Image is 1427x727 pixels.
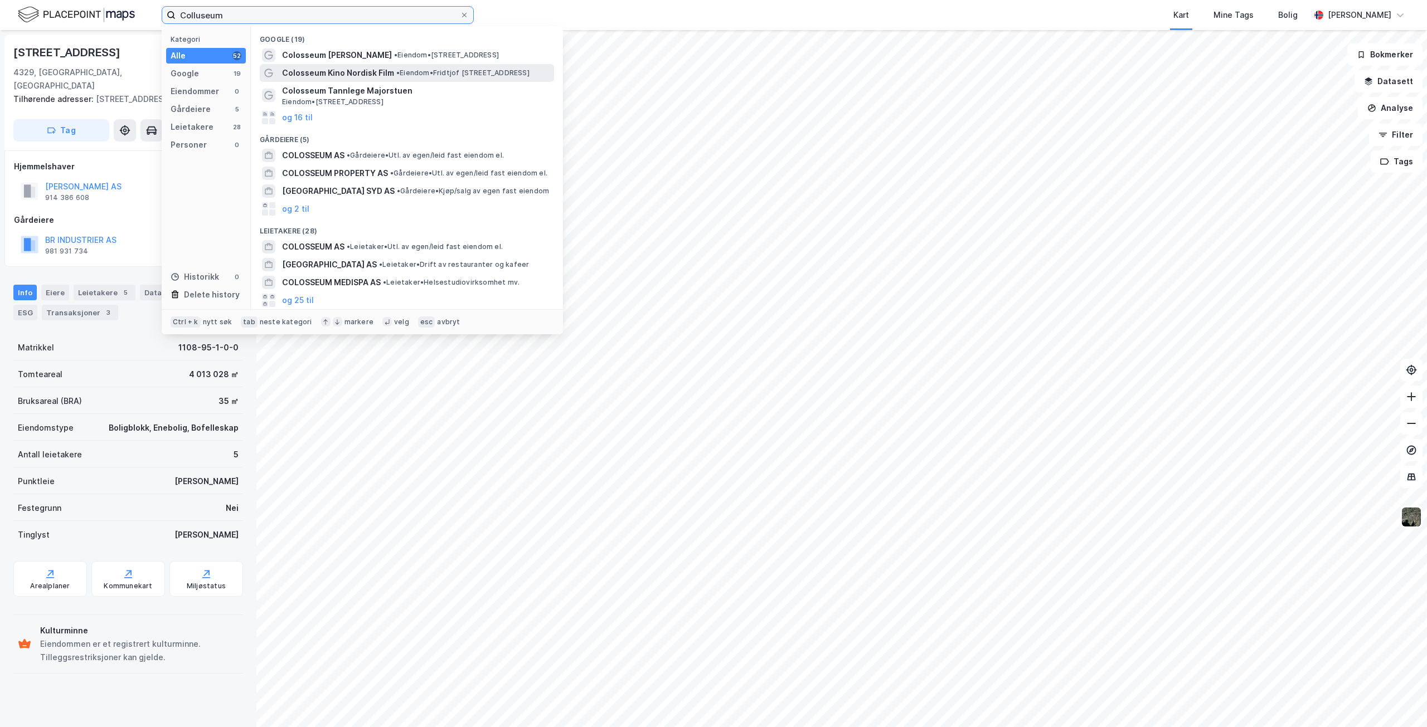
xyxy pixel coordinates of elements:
[14,160,242,173] div: Hjemmelshaver
[40,624,239,637] div: Kulturminne
[1347,43,1423,66] button: Bokmerker
[396,69,530,77] span: Eiendom • Fridtjof [STREET_ADDRESS]
[120,287,131,298] div: 5
[396,69,400,77] span: •
[45,247,88,256] div: 981 931 734
[394,51,397,59] span: •
[347,242,503,251] span: Leietaker • Utl. av egen/leid fast eiendom el.
[40,637,239,664] div: Eiendommen er et registrert kulturminne. Tilleggsrestriksjoner kan gjelde.
[260,318,312,326] div: neste kategori
[13,94,96,104] span: Tilhørende adresser:
[226,501,239,515] div: Nei
[171,103,211,116] div: Gårdeiere
[189,368,239,381] div: 4 013 028 ㎡
[383,278,520,287] span: Leietaker • Helsestudiovirksomhet mv.
[13,43,123,61] div: [STREET_ADDRESS]
[232,87,241,96] div: 0
[390,169,547,178] span: Gårdeiere • Utl. av egen/leid fast eiendom el.
[397,187,549,196] span: Gårdeiere • Kjøp/salg av egen fast eiendom
[232,51,241,60] div: 52
[18,341,54,354] div: Matrikkel
[1371,674,1427,727] iframe: Chat Widget
[1278,8,1298,22] div: Bolig
[13,285,37,300] div: Info
[13,305,37,320] div: ESG
[379,260,529,269] span: Leietaker • Drift av restauranter og kafeer
[13,119,109,142] button: Tag
[14,213,242,227] div: Gårdeiere
[282,294,314,307] button: og 25 til
[1355,70,1423,92] button: Datasett
[1328,8,1391,22] div: [PERSON_NAME]
[42,305,118,320] div: Transaksjoner
[103,307,114,318] div: 3
[1371,674,1427,727] div: Kontrollprogram for chat
[176,7,460,23] input: Søk på adresse, matrikkel, gårdeiere, leietakere eller personer
[171,120,213,134] div: Leietakere
[383,278,386,286] span: •
[203,318,232,326] div: nytt søk
[18,528,50,541] div: Tinglyst
[171,270,219,284] div: Historikk
[18,5,135,25] img: logo.f888ab2527a4732fd821a326f86c7f29.svg
[232,123,241,131] div: 28
[282,149,344,162] span: COLOSSEUM AS
[251,218,563,238] div: Leietakere (28)
[219,394,239,408] div: 35 ㎡
[18,394,82,408] div: Bruksareal (BRA)
[171,85,219,98] div: Eiendommer
[347,151,350,159] span: •
[41,285,69,300] div: Eiere
[18,368,62,381] div: Tomteareal
[184,288,240,301] div: Delete history
[18,501,61,515] div: Festegrunn
[232,140,241,149] div: 0
[18,448,82,461] div: Antall leietakere
[282,240,344,253] span: COLOSSEUM AS
[347,242,350,251] span: •
[282,184,395,198] span: [GEOGRAPHIC_DATA] SYD AS
[232,105,241,114] div: 5
[1371,150,1423,173] button: Tags
[45,193,89,202] div: 914 386 608
[241,316,258,328] div: tab
[251,26,563,46] div: Google (19)
[18,475,55,488] div: Punktleie
[344,318,373,326] div: markere
[109,421,239,435] div: Boligblokk, Enebolig, Bofelleskap
[13,92,234,106] div: [STREET_ADDRESS]
[282,111,313,124] button: og 16 til
[282,258,377,271] span: [GEOGRAPHIC_DATA] AS
[282,276,381,289] span: COLOSSEUM MEDISPA AS
[232,272,241,281] div: 0
[347,151,504,160] span: Gårdeiere • Utl. av egen/leid fast eiendom el.
[1401,506,1422,528] img: 9k=
[397,187,400,195] span: •
[251,126,563,147] div: Gårdeiere (5)
[171,49,186,62] div: Alle
[174,528,239,541] div: [PERSON_NAME]
[1214,8,1254,22] div: Mine Tags
[171,316,201,328] div: Ctrl + k
[394,318,409,326] div: velg
[18,421,74,435] div: Eiendomstype
[394,51,499,60] span: Eiendom • [STREET_ADDRESS]
[171,67,199,80] div: Google
[282,97,384,106] span: Eiendom • [STREET_ADDRESS]
[30,582,70,591] div: Arealplaner
[187,582,226,591] div: Miljøstatus
[1369,124,1423,146] button: Filter
[74,285,135,300] div: Leietakere
[171,35,246,43] div: Kategori
[418,316,435,328] div: esc
[232,69,241,78] div: 19
[1358,97,1423,119] button: Analyse
[171,138,207,152] div: Personer
[437,318,460,326] div: avbryt
[390,169,394,177] span: •
[178,341,239,354] div: 1108-95-1-0-0
[282,202,309,216] button: og 2 til
[13,66,191,92] div: 4329, [GEOGRAPHIC_DATA], [GEOGRAPHIC_DATA]
[282,66,394,80] span: Colosseum Kino Nordisk Film
[234,448,239,461] div: 5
